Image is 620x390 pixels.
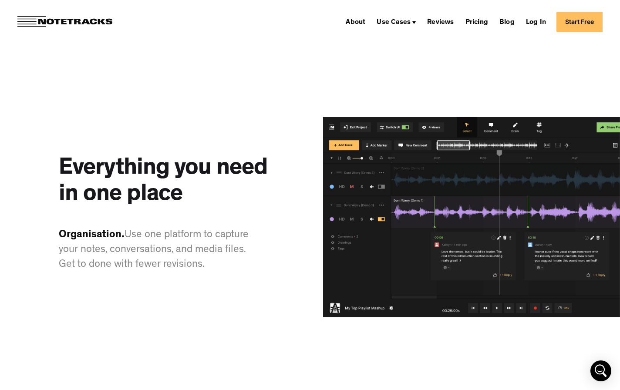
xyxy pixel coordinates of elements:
a: Pricing [462,15,492,29]
a: Start Free [556,12,603,32]
a: Blog [496,15,518,29]
a: Log In [522,15,549,29]
a: Reviews [424,15,457,29]
div: Use Cases [377,19,411,26]
h3: Everything you need in one place [59,156,288,208]
div: Use Cases [373,15,419,29]
p: Use one platform to capture your notes, conversations, and media files. Get to done with fewer re... [59,228,259,272]
span: Organisation. [59,230,125,241]
a: About [342,15,369,29]
div: Open Intercom Messenger [590,360,611,381]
